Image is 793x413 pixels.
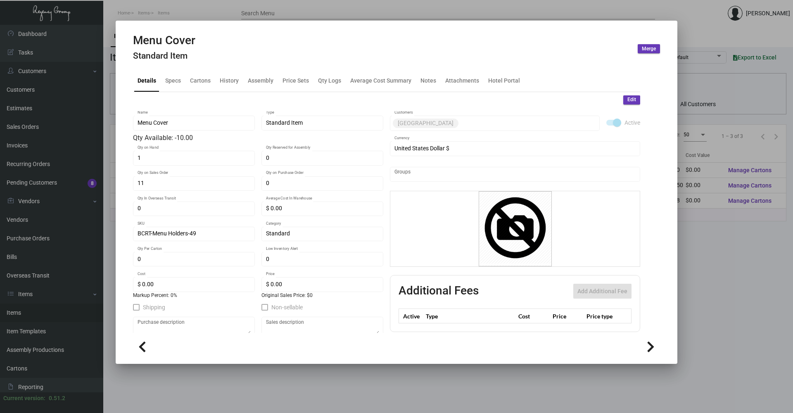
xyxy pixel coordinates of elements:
[551,309,584,323] th: Price
[577,288,627,294] span: Add Additional Fee
[399,309,424,323] th: Active
[623,95,640,104] button: Edit
[642,45,656,52] span: Merge
[350,76,411,85] div: Average Cost Summary
[584,309,622,323] th: Price type
[133,133,383,143] div: Qty Available: -10.00
[624,118,640,128] span: Active
[516,309,550,323] th: Cost
[424,309,516,323] th: Type
[445,76,479,85] div: Attachments
[165,76,181,85] div: Specs
[393,119,458,128] mat-chip: [GEOGRAPHIC_DATA]
[420,76,436,85] div: Notes
[488,76,520,85] div: Hotel Portal
[399,284,479,299] h2: Additional Fees
[627,96,636,103] span: Edit
[271,302,303,312] span: Non-sellable
[133,51,195,61] h4: Standard Item
[283,76,309,85] div: Price Sets
[573,284,632,299] button: Add Additional Fee
[3,394,45,403] div: Current version:
[318,76,341,85] div: Qty Logs
[143,302,165,312] span: Shipping
[190,76,211,85] div: Cartons
[138,76,156,85] div: Details
[220,76,239,85] div: History
[49,394,65,403] div: 0.51.2
[133,33,195,47] h2: Menu Cover
[394,171,636,178] input: Add new..
[638,44,660,53] button: Merge
[460,120,596,126] input: Add new..
[248,76,273,85] div: Assembly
